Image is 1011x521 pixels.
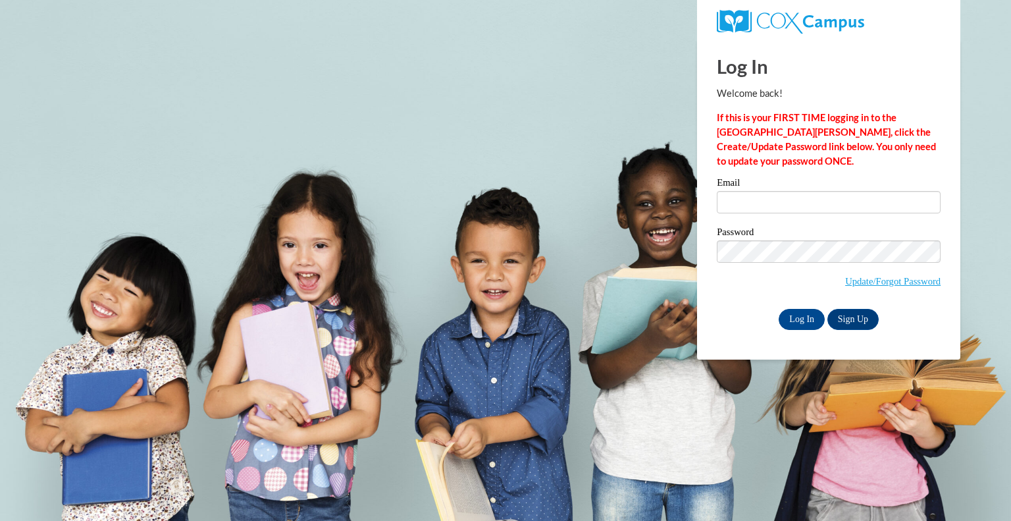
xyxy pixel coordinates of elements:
a: Update/Forgot Password [845,276,941,287]
input: Log In [779,309,825,330]
label: Email [717,178,941,191]
p: Welcome back! [717,86,941,101]
strong: If this is your FIRST TIME logging in to the [GEOGRAPHIC_DATA][PERSON_NAME], click the Create/Upd... [717,112,936,167]
h1: Log In [717,53,941,80]
img: COX Campus [717,10,864,34]
a: Sign Up [827,309,879,330]
a: COX Campus [717,10,941,34]
label: Password [717,227,941,240]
